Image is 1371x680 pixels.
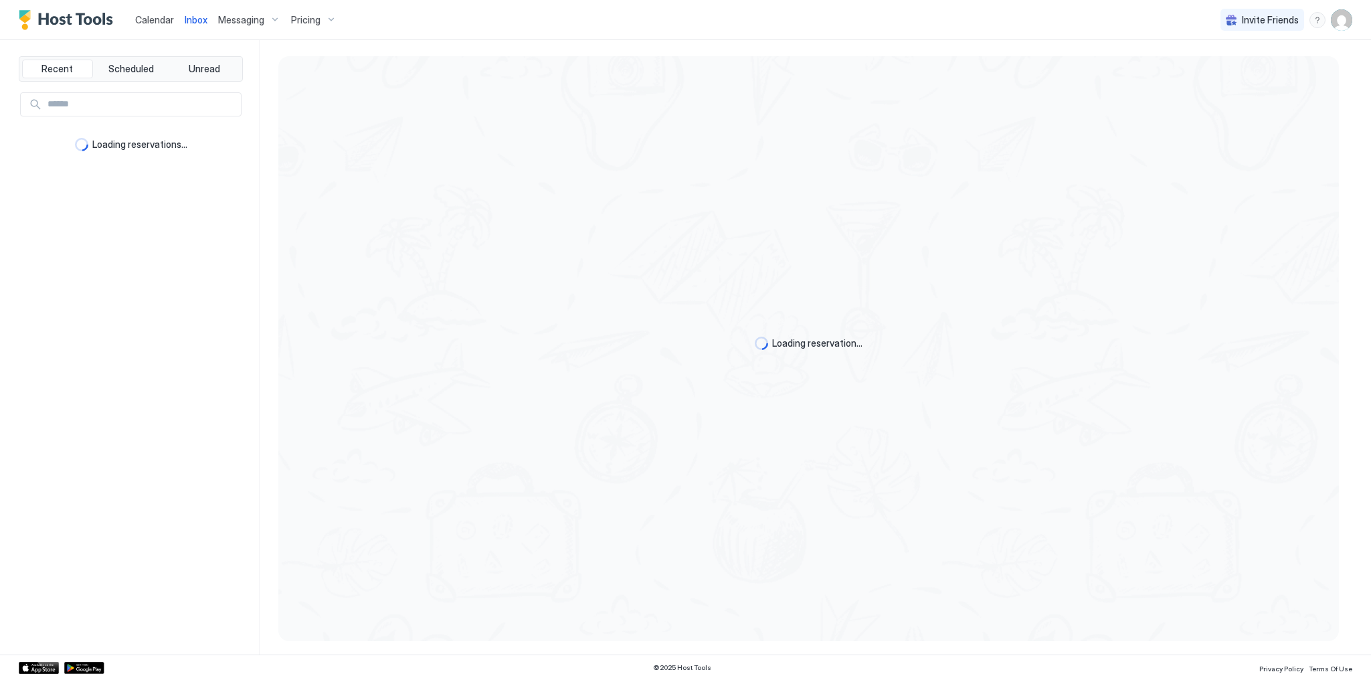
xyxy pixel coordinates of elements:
[64,662,104,674] a: Google Play Store
[19,10,119,30] a: Host Tools Logo
[189,63,220,75] span: Unread
[135,13,174,27] a: Calendar
[755,337,768,350] div: loading
[19,662,59,674] a: App Store
[185,14,207,25] span: Inbox
[1309,661,1352,675] a: Terms Of Use
[96,60,167,78] button: Scheduled
[653,663,711,672] span: © 2025 Host Tools
[19,56,243,82] div: tab-group
[135,14,174,25] span: Calendar
[108,63,154,75] span: Scheduled
[1331,9,1352,31] div: User profile
[92,139,187,151] span: Loading reservations...
[772,337,862,349] span: Loading reservation...
[75,138,88,151] div: loading
[1309,12,1326,28] div: menu
[1259,665,1303,673] span: Privacy Policy
[1242,14,1299,26] span: Invite Friends
[42,93,241,116] input: Input Field
[1259,661,1303,675] a: Privacy Policy
[291,14,321,26] span: Pricing
[22,60,93,78] button: Recent
[169,60,240,78] button: Unread
[41,63,73,75] span: Recent
[218,14,264,26] span: Messaging
[185,13,207,27] a: Inbox
[1309,665,1352,673] span: Terms Of Use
